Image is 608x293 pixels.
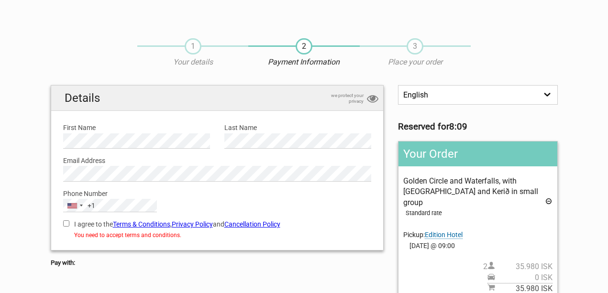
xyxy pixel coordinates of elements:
span: [DATE] @ 09:00 [403,240,552,251]
div: Standard rate [406,208,552,218]
label: I agree to the , and [63,219,372,229]
h2: Your Order [398,141,557,166]
label: Email Address [63,155,372,166]
span: Golden Circle and Waterfalls, with [GEOGRAPHIC_DATA] and Kerið in small group [403,176,538,207]
label: Last Name [224,122,371,133]
p: We're away right now. Please check back later! [13,17,108,24]
span: 3 [407,38,423,54]
span: Pickup: [403,231,463,239]
label: First Name [63,122,210,133]
span: Pickup price [487,272,553,283]
div: You need to accept terms and conditions. [63,230,372,240]
label: Phone Number [63,188,372,199]
p: Place your order [360,57,471,67]
span: 0 ISK [495,272,553,283]
p: Payment Information [248,57,359,67]
span: 35.980 ISK [495,261,553,272]
span: Change pickup place [425,231,463,239]
p: Your details [137,57,248,67]
span: 1 [185,38,201,54]
a: Cancellation Policy [224,220,280,228]
a: Privacy Policy [172,220,213,228]
span: 2 person(s) [483,261,553,272]
strong: 8:09 [449,121,467,132]
span: we protect your privacy [316,93,364,104]
div: +1 [88,200,95,211]
button: Open LiveChat chat widget [110,15,122,26]
span: 2 [296,38,312,54]
button: Selected country [64,199,95,212]
h5: Pay with: [51,258,384,268]
i: privacy protection [367,93,378,106]
a: Terms & Conditions [113,220,170,228]
h2: Details [51,86,384,111]
h3: Reserved for [398,121,557,132]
